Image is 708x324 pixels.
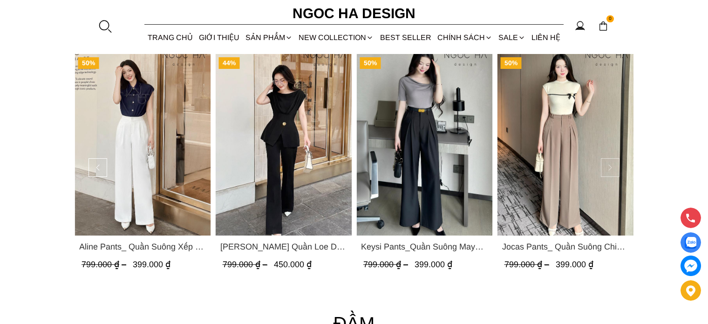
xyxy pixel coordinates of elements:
[75,54,211,236] a: Product image - Aline Pants_ Quần Suông Xếp Ly Mềm Q063
[220,240,347,253] span: [PERSON_NAME] Quần Loe Dài Có Cạp Màu Đen Q061
[361,240,488,253] span: Keysi Pants_Quần Suông May Nhả Ly Q057
[133,260,170,270] span: 399.000 ₫
[598,21,608,31] img: img-CART-ICON-ksit0nf1
[361,240,488,253] a: Link to Keysi Pants_Quần Suông May Nhả Ly Q057
[284,2,424,25] a: Ngoc Ha Design
[502,240,629,253] a: Link to Jocas Pants_ Quần Suông Chiết Ly Kèm Đai Q051
[497,54,634,236] a: Product image - Jocas Pants_ Quần Suông Chiết Ly Kèm Đai Q051
[377,25,434,50] a: BEST SELLER
[356,54,493,236] a: Product image - Keysi Pants_Quần Suông May Nhả Ly Q057
[216,54,352,236] a: Product image - Jenny Pants_ Quần Loe Dài Có Cạp Màu Đen Q061
[681,256,701,276] a: messenger
[79,240,206,253] a: Link to Aline Pants_ Quần Suông Xếp Ly Mềm Q063
[415,260,452,270] span: 399.000 ₫
[363,260,410,270] span: 799.000 ₫
[79,240,206,253] span: Aline Pants_ Quần Suông Xếp Ly Mềm Q063
[144,25,196,50] a: TRANG CHỦ
[685,237,696,249] img: Display image
[196,25,242,50] a: GIỚI THIỆU
[529,25,564,50] a: LIÊN HỆ
[556,260,593,270] span: 399.000 ₫
[223,260,270,270] span: 799.000 ₫
[606,15,614,23] span: 0
[504,260,551,270] span: 799.000 ₫
[243,25,296,50] div: SẢN PHẨM
[496,25,529,50] a: SALE
[82,260,129,270] span: 799.000 ₫
[681,232,701,253] a: Display image
[296,25,377,50] a: NEW COLLECTION
[274,260,312,270] span: 450.000 ₫
[220,240,347,253] a: Link to Jenny Pants_ Quần Loe Dài Có Cạp Màu Đen Q061
[434,25,495,50] div: Chính sách
[502,240,629,253] span: Jocas Pants_ Quần Suông Chiết Ly Kèm Đai Q051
